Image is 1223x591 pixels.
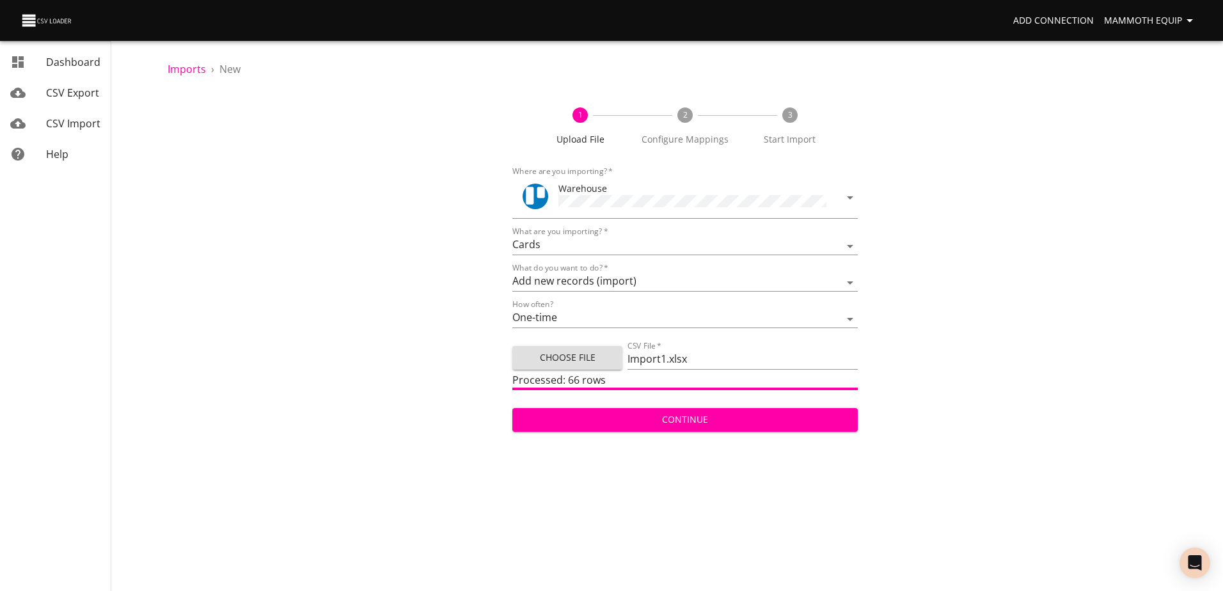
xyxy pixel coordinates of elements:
[46,147,68,161] span: Help
[46,116,100,130] span: CSV Import
[523,412,847,428] span: Continue
[46,55,100,69] span: Dashboard
[1008,9,1099,33] a: Add Connection
[512,346,622,370] button: Choose File
[533,133,627,146] span: Upload File
[512,264,608,272] label: What do you want to do?
[743,133,837,146] span: Start Import
[1013,13,1094,29] span: Add Connection
[46,86,99,100] span: CSV Export
[512,228,608,235] label: What are you importing?
[211,61,214,77] li: ›
[1099,9,1203,33] button: Mammoth Equip
[1180,548,1210,578] div: Open Intercom Messenger
[512,408,857,432] button: Continue
[1104,13,1197,29] span: Mammoth Equip
[512,373,606,387] span: Processed: 66 rows
[512,168,613,175] label: Where are you importing?
[523,184,548,209] div: Tool
[512,177,857,219] div: ToolWarehouse
[512,301,553,308] label: How often?
[523,350,612,366] span: Choose File
[20,12,74,29] img: CSV Loader
[683,109,688,120] text: 2
[168,62,206,76] a: Imports
[787,109,792,120] text: 3
[627,342,661,350] label: CSV File
[219,62,241,76] span: New
[578,109,583,120] text: 1
[638,133,732,146] span: Configure Mappings
[523,184,548,209] img: Trello
[558,182,607,194] span: Warehouse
